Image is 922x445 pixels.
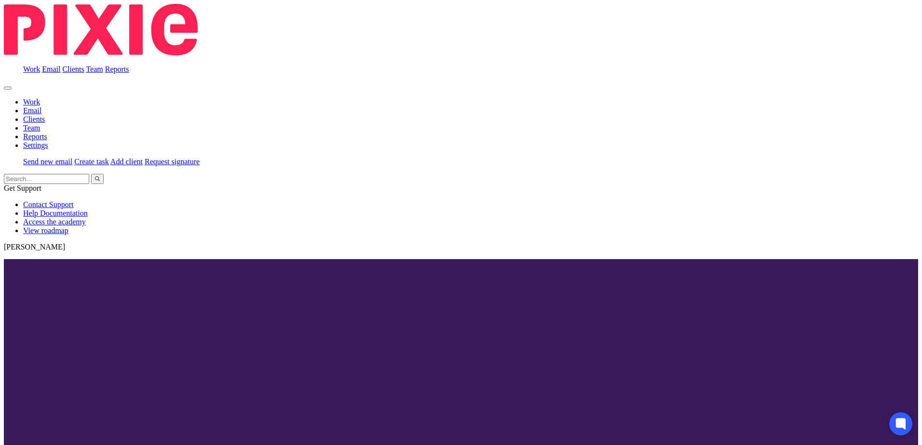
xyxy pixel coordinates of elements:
[86,65,103,73] a: Team
[74,157,109,166] a: Create task
[91,174,104,184] button: Search
[4,4,198,55] img: Pixie
[23,106,41,115] a: Email
[23,200,73,209] a: Contact Support
[110,157,143,166] a: Add client
[4,243,918,251] p: [PERSON_NAME]
[23,218,86,226] a: Access the academy
[145,157,200,166] a: Request signature
[23,124,40,132] a: Team
[62,65,84,73] a: Clients
[23,141,48,149] a: Settings
[42,65,60,73] a: Email
[23,65,40,73] a: Work
[23,98,40,106] a: Work
[23,157,72,166] a: Send new email
[23,209,88,217] a: Help Documentation
[23,115,45,123] a: Clients
[23,132,47,141] a: Reports
[4,174,89,184] input: Search
[4,184,41,192] span: Get Support
[23,226,68,235] a: View roadmap
[105,65,129,73] a: Reports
